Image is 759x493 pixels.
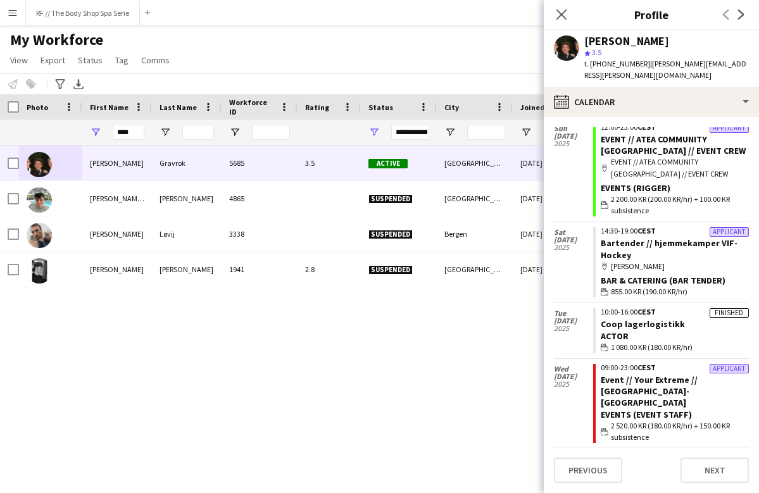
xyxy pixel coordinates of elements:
[368,159,408,168] span: Active
[601,134,746,156] a: EVENT // ATEA COMMUNITY [GEOGRAPHIC_DATA] // EVENT CREW
[601,364,749,371] div: 09:00-23:00
[368,265,413,275] span: Suspended
[82,146,152,180] div: [PERSON_NAME]
[554,325,593,332] span: 2025
[513,181,589,216] div: [DATE]
[437,146,513,180] div: [GEOGRAPHIC_DATA]
[35,52,70,68] a: Export
[115,54,129,66] span: Tag
[78,54,103,66] span: Status
[136,52,175,68] a: Comms
[584,59,746,80] span: | [PERSON_NAME][EMAIL_ADDRESS][PERSON_NAME][DOMAIN_NAME]
[554,244,593,251] span: 2025
[222,216,298,251] div: 3338
[26,1,140,25] button: RF // The Body Shop Spa Serie
[53,77,68,92] app-action-btn: Advanced filters
[229,127,241,138] button: Open Filter Menu
[601,275,749,286] div: Bar & Catering (Bar Tender)
[152,181,222,216] div: [PERSON_NAME]
[229,97,275,116] span: Workforce ID
[611,194,749,216] span: 2 200.00 KR (200.00 KR/hr) + 100.00 KR subsistence
[584,59,650,68] span: t. [PHONE_NUMBER]
[601,261,749,272] div: [PERSON_NAME]
[637,122,656,132] span: CEST
[90,103,129,112] span: First Name
[10,30,103,49] span: My Workforce
[611,286,687,297] span: 855.00 KR (190.00 KR/hr)
[437,216,513,251] div: Bergen
[160,103,197,112] span: Last Name
[554,309,593,317] span: Tue
[544,87,759,117] div: Calendar
[82,181,152,216] div: [PERSON_NAME] [PERSON_NAME]
[298,252,361,287] div: 2.8
[554,132,593,140] span: [DATE]
[554,236,593,244] span: [DATE]
[554,317,593,325] span: [DATE]
[298,146,361,180] div: 3.5
[467,125,505,140] input: City Filter Input
[90,127,101,138] button: Open Filter Menu
[520,103,545,112] span: Joined
[82,252,152,287] div: [PERSON_NAME]
[554,125,593,132] span: Sun
[681,458,749,483] button: Next
[584,35,669,47] div: [PERSON_NAME]
[520,127,532,138] button: Open Filter Menu
[544,6,759,23] h3: Profile
[554,365,593,373] span: Wed
[513,146,589,180] div: [DATE]
[41,54,65,66] span: Export
[368,194,413,204] span: Suspended
[601,123,749,131] div: 12:00-23:00
[437,181,513,216] div: [GEOGRAPHIC_DATA]
[554,373,593,380] span: [DATE]
[554,380,593,388] span: 2025
[601,374,698,408] a: Event // Your Extreme // [GEOGRAPHIC_DATA]-[GEOGRAPHIC_DATA]
[252,125,290,140] input: Workforce ID Filter Input
[27,223,52,248] img: Sean Løvij
[368,103,393,112] span: Status
[554,458,622,483] button: Previous
[160,127,171,138] button: Open Filter Menu
[601,409,749,420] div: Events (Event Staff)
[5,52,33,68] a: View
[601,308,749,316] div: 10:00-16:00
[10,54,28,66] span: View
[554,140,593,147] span: 2025
[637,363,656,372] span: CEST
[710,227,749,237] div: Applicant
[27,187,52,213] img: Kevin Sean Cullen
[554,228,593,236] span: Sat
[601,318,685,330] a: Coop lagerlogistikk
[513,252,589,287] div: [DATE]
[444,103,459,112] span: City
[611,342,693,353] span: 1 080.00 KR (180.00 KR/hr)
[110,52,134,68] a: Tag
[444,127,456,138] button: Open Filter Menu
[368,127,380,138] button: Open Filter Menu
[710,308,749,318] div: Finished
[637,307,656,316] span: CEST
[601,330,749,342] div: Actor
[182,125,214,140] input: Last Name Filter Input
[710,123,749,133] div: Applicant
[601,182,749,194] div: Events (Rigger)
[710,364,749,373] div: Applicant
[368,230,413,239] span: Suspended
[601,237,737,260] a: Bartender // hjemmekamper VIF-Hockey
[222,181,298,216] div: 4865
[543,125,581,140] input: Joined Filter Input
[437,252,513,287] div: [GEOGRAPHIC_DATA]
[27,258,52,284] img: Sean Ashby
[73,52,108,68] a: Status
[513,216,589,251] div: [DATE]
[152,216,222,251] div: Løvij
[222,146,298,180] div: 5685
[592,47,601,57] span: 3.5
[113,125,144,140] input: First Name Filter Input
[82,216,152,251] div: [PERSON_NAME]
[601,156,749,179] div: EVENT // ATEA COMMUNITY [GEOGRAPHIC_DATA] // EVENT CREW
[27,152,52,177] img: Sean Gravrok
[71,77,86,92] app-action-btn: Export XLSX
